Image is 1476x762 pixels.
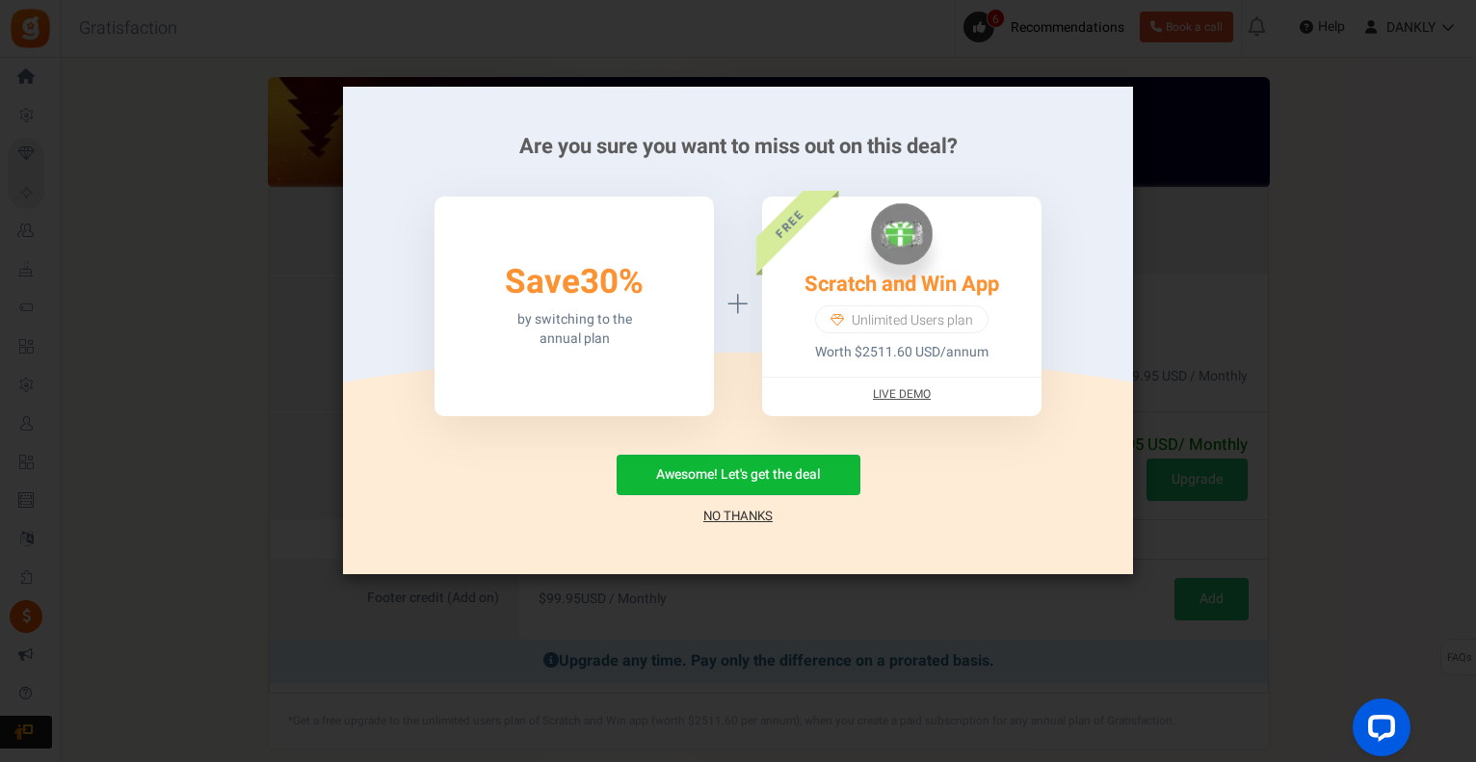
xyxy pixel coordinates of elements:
[580,257,644,307] span: 30%
[852,311,973,330] span: Unlimited Users plan
[873,386,931,403] a: Live Demo
[815,343,988,362] p: Worth $2511.60 USD/annum
[728,162,850,283] div: FREE
[517,310,632,349] p: by switching to the annual plan
[505,264,644,302] h3: Save
[804,269,999,300] a: Scratch and Win App
[871,203,933,265] img: Scratch and Win
[617,455,860,495] button: Awesome! Let's get the deal
[372,135,1104,158] h2: Are you sure you want to miss out on this deal?
[703,507,773,526] a: No Thanks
